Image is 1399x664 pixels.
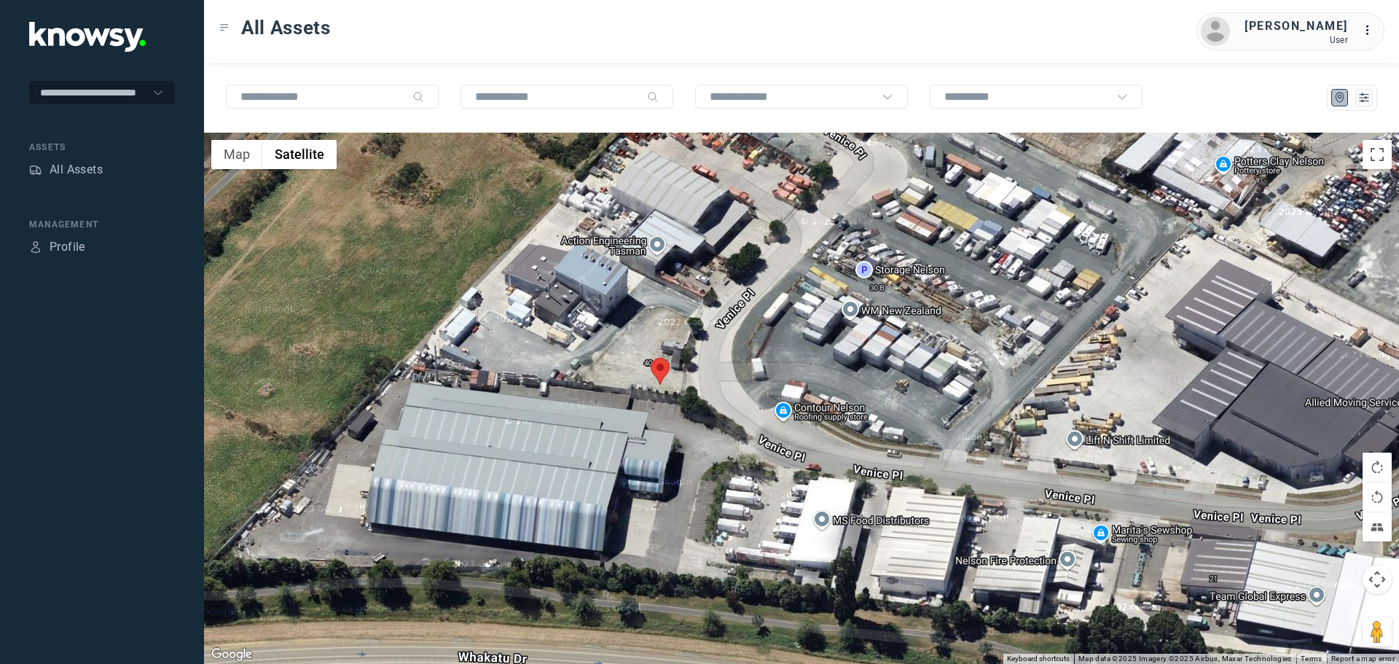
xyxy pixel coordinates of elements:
[647,91,659,103] div: Search
[50,238,85,256] div: Profile
[208,645,256,664] img: Google
[29,161,103,179] a: AssetsAll Assets
[29,22,146,52] img: Application Logo
[412,91,424,103] div: Search
[262,140,337,169] button: Show satellite imagery
[29,141,175,154] div: Assets
[1363,617,1392,647] button: Drag Pegman onto the map to open Street View
[29,163,42,176] div: Assets
[1363,565,1392,594] button: Map camera controls
[29,241,42,254] div: Profile
[1245,35,1348,45] div: User
[1201,17,1230,46] img: avatar.png
[1007,654,1070,664] button: Keyboard shortcuts
[50,161,103,179] div: All Assets
[1363,453,1392,482] button: Rotate map clockwise
[1301,655,1322,663] a: Terms (opens in new tab)
[1245,17,1348,35] div: [PERSON_NAME]
[219,23,230,33] div: Toggle Menu
[1363,140,1392,169] button: Toggle fullscreen view
[1357,91,1371,104] div: List
[1078,655,1292,663] span: Map data ©2025 Imagery ©2025 Airbus, Maxar Technologies
[29,218,175,231] div: Management
[241,15,331,41] span: All Assets
[1363,512,1392,542] button: Tilt map
[1333,91,1347,104] div: Map
[29,238,85,256] a: ProfileProfile
[208,645,256,664] a: Open this area in Google Maps (opens a new window)
[1363,25,1378,36] tspan: ...
[1363,22,1380,42] div: :
[1363,22,1380,39] div: :
[1363,483,1392,512] button: Rotate map counterclockwise
[1331,655,1395,663] a: Report a map error
[211,140,262,169] button: Show street map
